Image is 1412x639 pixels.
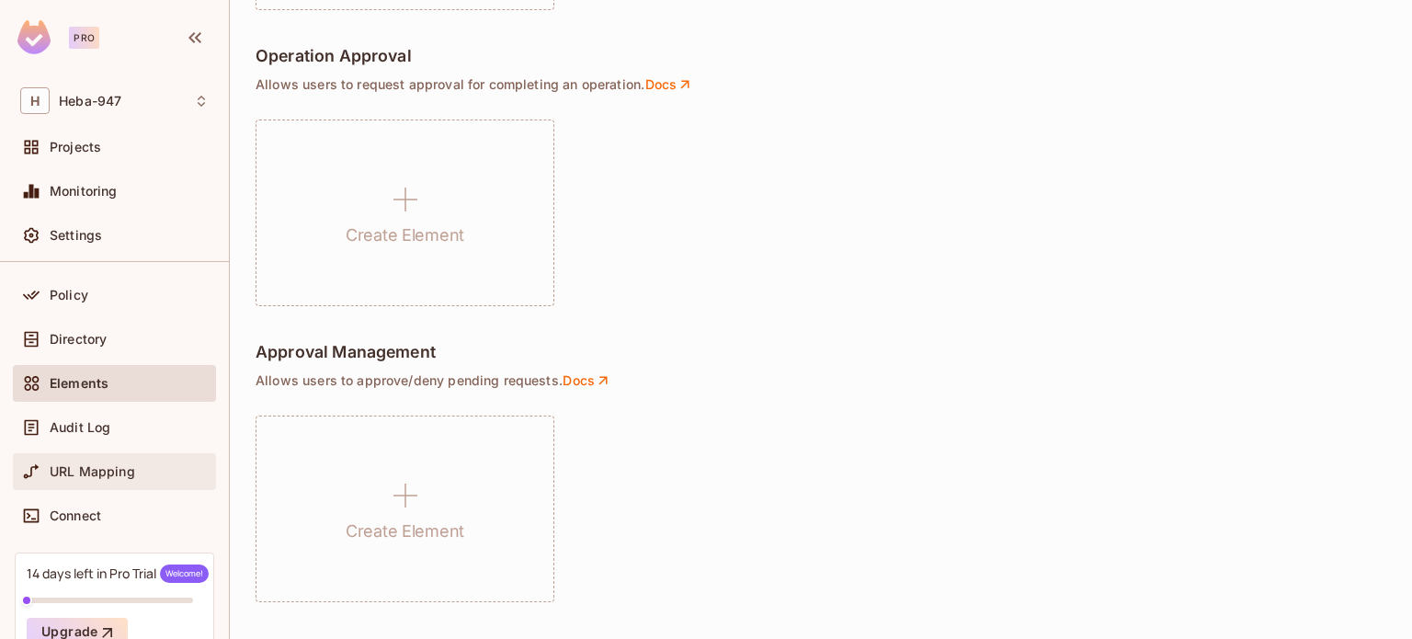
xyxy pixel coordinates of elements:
span: Policy [50,288,88,302]
span: Workspace: Heba-947 [59,94,121,108]
a: Docs [563,372,612,389]
span: Welcome! [160,565,209,583]
p: Allows users to request approval for completing an operation . [256,76,1386,93]
span: Directory [50,332,107,347]
div: Pro [69,27,99,49]
span: Projects [50,140,101,154]
span: Connect [50,508,101,523]
span: H [20,87,50,114]
span: Monitoring [50,184,118,199]
p: Allows users to approve/deny pending requests . [256,372,1386,389]
span: URL Mapping [50,464,135,479]
div: 14 days left in Pro Trial [27,565,209,583]
span: Elements [50,376,108,391]
span: Settings [50,228,102,243]
a: Docs [644,76,694,93]
h1: Create Element [346,222,464,249]
h5: Operation Approval [256,47,412,65]
h1: Create Element [346,518,464,545]
span: Audit Log [50,420,110,435]
img: SReyMgAAAABJRU5ErkJggg== [17,20,51,54]
h5: Approval Management [256,343,436,361]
